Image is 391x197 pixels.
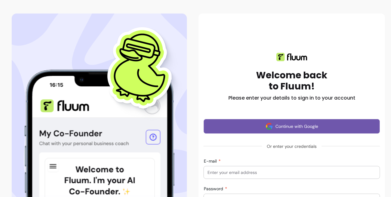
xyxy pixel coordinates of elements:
[204,158,218,164] span: E-mail
[203,119,380,134] button: Continue with Google
[204,186,224,191] span: Password
[266,123,273,130] img: avatar
[276,53,307,61] img: Fluum logo
[228,94,355,102] h2: Please enter your details to sign in to your account
[256,70,327,92] h1: Welcome back to Fluum!
[262,141,322,152] span: Or enter your credentials
[207,169,376,175] input: E-mail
